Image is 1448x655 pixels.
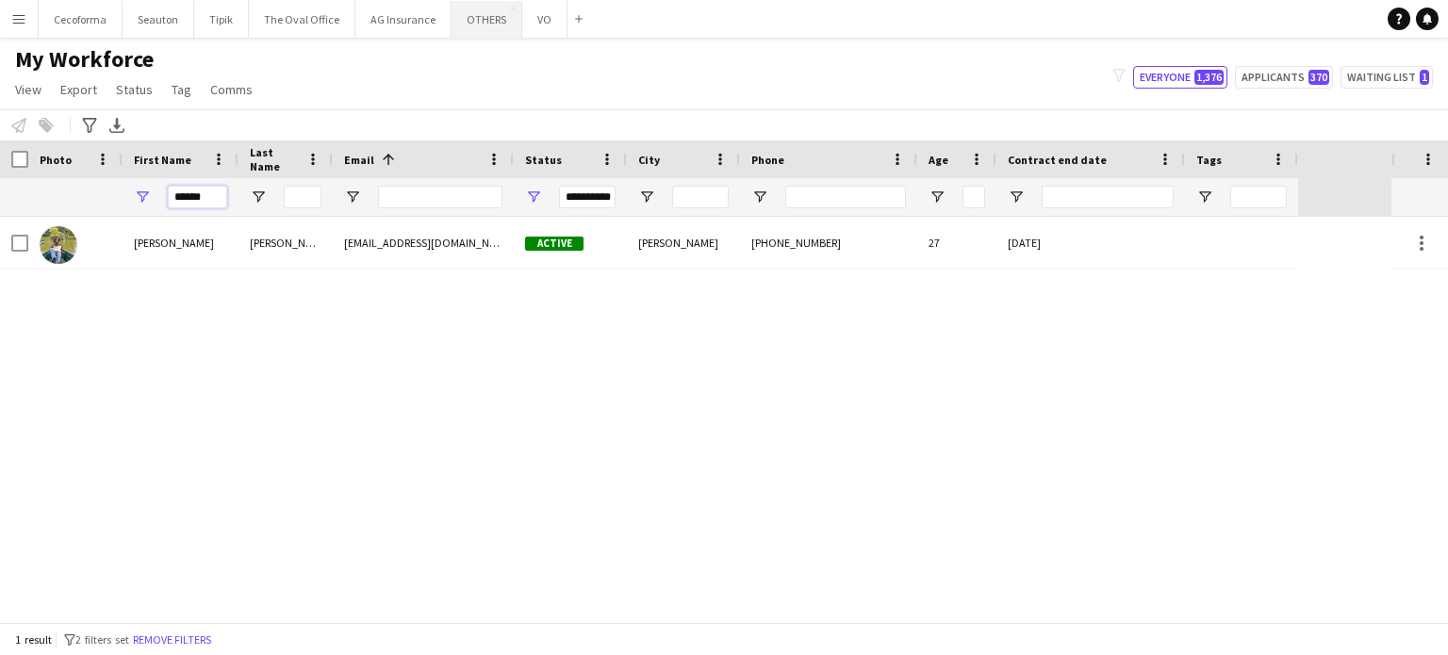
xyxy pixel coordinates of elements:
[1420,70,1429,85] span: 1
[638,188,655,205] button: Open Filter Menu
[917,217,996,269] div: 27
[333,217,514,269] div: [EMAIL_ADDRESS][DOMAIN_NAME]
[134,188,151,205] button: Open Filter Menu
[355,1,452,38] button: AG Insurance
[929,188,946,205] button: Open Filter Menu
[75,632,129,647] span: 2 filters set
[106,114,128,137] app-action-btn: Export XLSX
[1008,236,1041,250] span: [DATE]
[116,81,153,98] span: Status
[250,188,267,205] button: Open Filter Menu
[344,188,361,205] button: Open Filter Menu
[627,217,740,269] div: [PERSON_NAME]
[1235,66,1333,89] button: Applicants370
[40,153,72,167] span: Photo
[108,77,160,102] a: Status
[203,77,260,102] a: Comms
[134,153,191,167] span: First Name
[1008,188,1025,205] button: Open Filter Menu
[525,237,584,251] span: Active
[522,1,568,38] button: VO
[740,217,917,269] div: [PHONE_NUMBER]
[78,114,101,137] app-action-btn: Advanced filters
[129,630,215,650] button: Remove filters
[239,217,333,269] div: [PERSON_NAME]
[963,186,985,208] input: Age Filter Input
[194,1,249,38] button: Tipik
[15,45,154,74] span: My Workforce
[1194,70,1224,85] span: 1,376
[284,186,321,208] input: Last Name Filter Input
[123,217,239,269] div: [PERSON_NAME]
[164,77,199,102] a: Tag
[250,145,299,173] span: Last Name
[525,188,542,205] button: Open Filter Menu
[1196,188,1213,205] button: Open Filter Menu
[1196,153,1222,167] span: Tags
[929,153,948,167] span: Age
[60,81,97,98] span: Export
[344,153,374,167] span: Email
[168,186,227,208] input: First Name Filter Input
[210,81,253,98] span: Comms
[751,188,768,205] button: Open Filter Menu
[1308,70,1329,85] span: 370
[40,226,77,264] img: Teresa Monteiro
[39,1,123,38] button: Cecoforma
[15,81,41,98] span: View
[53,77,105,102] a: Export
[1133,66,1227,89] button: Everyone1,376
[525,153,562,167] span: Status
[1042,186,1174,208] input: Contract end date Filter Input
[1341,66,1433,89] button: Waiting list1
[378,186,502,208] input: Email Filter Input
[785,186,906,208] input: Phone Filter Input
[1008,153,1107,167] span: Contract end date
[638,153,660,167] span: City
[172,81,191,98] span: Tag
[1230,186,1287,208] input: Tags Filter Input
[452,1,522,38] button: OTHERS
[672,186,729,208] input: City Filter Input
[8,77,49,102] a: View
[123,1,194,38] button: Seauton
[249,1,355,38] button: The Oval Office
[751,153,784,167] span: Phone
